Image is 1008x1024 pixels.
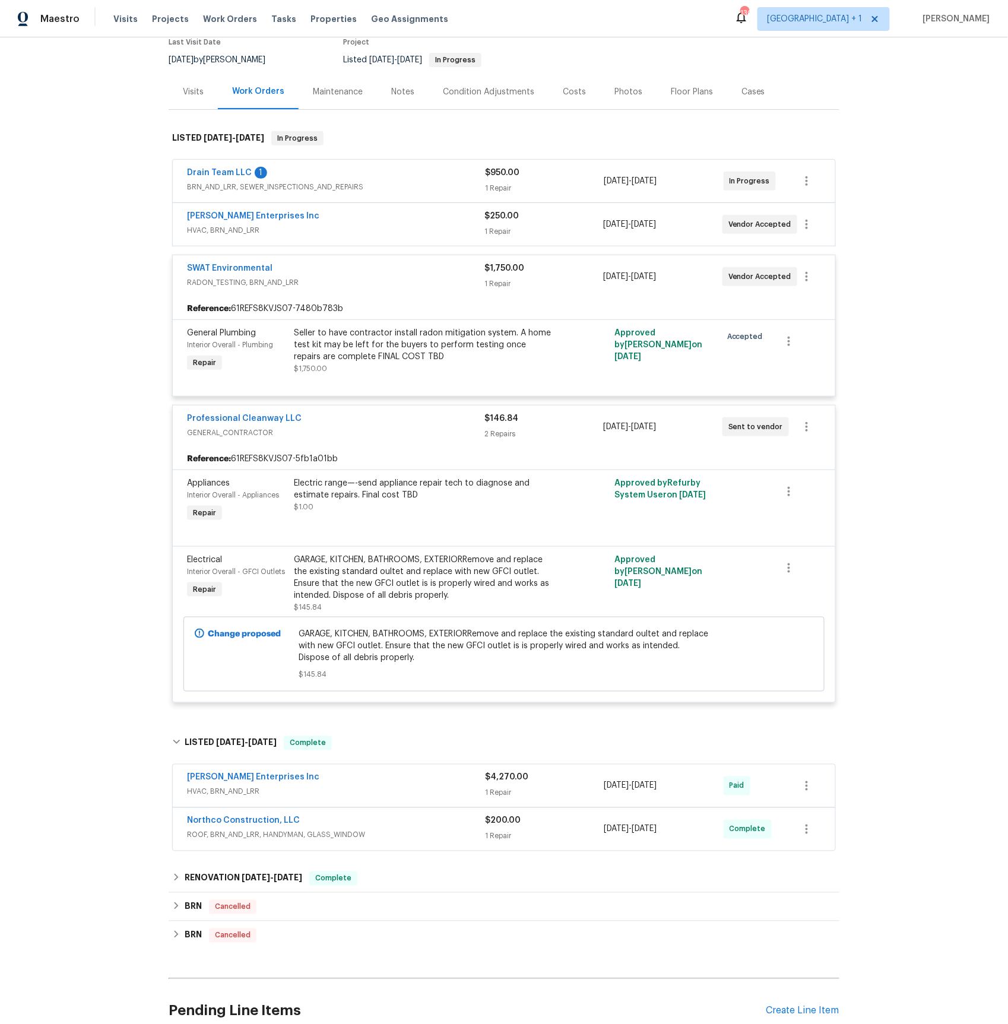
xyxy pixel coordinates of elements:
[343,56,481,64] span: Listed
[343,39,369,46] span: Project
[210,930,255,941] span: Cancelled
[216,738,277,747] span: -
[391,86,414,98] div: Notes
[232,85,284,97] div: Work Orders
[242,874,270,882] span: [DATE]
[614,479,706,499] span: Approved by Refurby System User on
[604,823,657,835] span: -
[632,220,657,229] span: [DATE]
[183,86,204,98] div: Visits
[294,503,313,511] span: $1.00
[169,864,839,893] div: RENOVATION [DATE]-[DATE]Complete
[369,56,422,64] span: -
[604,177,629,185] span: [DATE]
[604,421,657,433] span: -
[728,421,788,433] span: Sent to vendor
[604,780,657,792] span: -
[187,212,319,220] a: [PERSON_NAME] Enterprises Inc
[169,119,839,157] div: LISTED [DATE]-[DATE]In Progress
[187,341,273,348] span: Interior Overall - Plumbing
[187,479,230,487] span: Appliances
[632,423,657,431] span: [DATE]
[294,477,554,501] div: Electric range—-send appliance repair tech to diagnose and estimate repairs. Final cost TBD
[285,737,331,749] span: Complete
[187,277,484,289] span: RADON_TESTING, BRN_AND_LRR
[614,579,641,588] span: [DATE]
[187,492,279,499] span: Interior Overall - Appliances
[294,365,327,372] span: $1,750.00
[204,134,232,142] span: [DATE]
[768,13,863,25] span: [GEOGRAPHIC_DATA] + 1
[484,414,518,423] span: $146.84
[397,56,422,64] span: [DATE]
[188,584,221,595] span: Repair
[294,327,554,363] div: Seller to have contractor install radon mitigation system. A home test kit may be left for the bu...
[614,556,702,588] span: Approved by [PERSON_NAME] on
[187,181,485,193] span: BRN_AND_LRR, SEWER_INSPECTIONS_AND_REPAIRS
[766,1006,839,1017] div: Create Line Item
[604,220,629,229] span: [DATE]
[730,175,775,187] span: In Progress
[485,182,604,194] div: 1 Repair
[299,668,709,680] span: $145.84
[741,86,765,98] div: Cases
[187,453,231,465] b: Reference:
[671,86,713,98] div: Floor Plans
[173,298,835,319] div: 61REFS8KVJS07-7480b783b
[485,773,528,782] span: $4,270.00
[169,56,194,64] span: [DATE]
[604,825,629,833] span: [DATE]
[485,817,521,825] span: $200.00
[563,86,586,98] div: Costs
[604,218,657,230] span: -
[185,736,277,750] h6: LISTED
[248,738,277,747] span: [DATE]
[728,271,796,283] span: Vendor Accepted
[187,817,300,825] a: Northco Construction, LLC
[614,86,642,98] div: Photos
[313,86,363,98] div: Maintenance
[730,780,749,792] span: Paid
[187,427,484,439] span: GENERAL_CONTRACTOR
[614,329,702,361] span: Approved by [PERSON_NAME] on
[484,428,603,440] div: 2 Repairs
[272,132,322,144] span: In Progress
[430,56,480,64] span: In Progress
[299,628,709,664] span: GARAGE, KITCHEN, BATHROOMS, EXTERIORRemove and replace the existing standard oultet and replace w...
[185,900,202,914] h6: BRN
[210,901,255,913] span: Cancelled
[730,823,771,835] span: Complete
[187,414,302,423] a: Professional Cleanway LLC
[604,423,629,431] span: [DATE]
[188,357,221,369] span: Repair
[187,786,485,798] span: HVAC, BRN_AND_LRR
[918,13,990,25] span: [PERSON_NAME]
[185,928,202,943] h6: BRN
[188,507,221,519] span: Repair
[485,169,519,177] span: $950.00
[208,630,281,638] b: Change proposed
[169,39,221,46] span: Last Visit Date
[369,56,394,64] span: [DATE]
[294,604,322,611] span: $145.84
[443,86,534,98] div: Condition Adjustments
[604,175,657,187] span: -
[172,131,264,145] h6: LISTED
[187,224,484,236] span: HVAC, BRN_AND_LRR
[310,873,356,884] span: Complete
[484,226,603,237] div: 1 Repair
[204,134,264,142] span: -
[371,13,448,25] span: Geo Assignments
[203,13,257,25] span: Work Orders
[187,329,256,337] span: General Plumbing
[604,271,657,283] span: -
[169,53,280,67] div: by [PERSON_NAME]
[632,825,657,833] span: [DATE]
[484,278,603,290] div: 1 Repair
[632,177,657,185] span: [DATE]
[187,568,285,575] span: Interior Overall - GFCI Outlets
[187,169,252,177] a: Drain Team LLC
[604,782,629,790] span: [DATE]
[187,556,222,564] span: Electrical
[255,167,267,179] div: 1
